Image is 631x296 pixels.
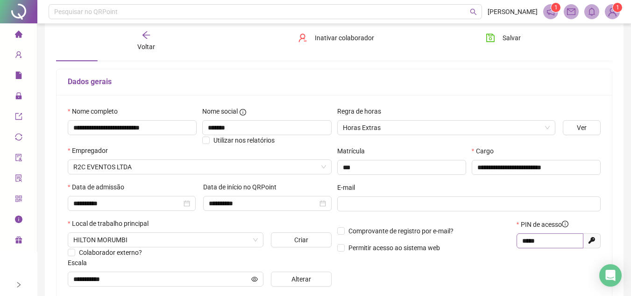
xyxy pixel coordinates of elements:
[567,7,575,16] span: mail
[68,106,124,116] label: Nome completo
[202,106,238,116] span: Nome social
[521,219,568,230] span: PIN de acesso
[15,282,22,288] span: right
[588,7,596,16] span: bell
[15,150,22,168] span: audit
[15,191,22,209] span: qrcode
[343,121,550,135] span: Horas Extras
[68,145,114,156] label: Empregador
[203,182,283,192] label: Data de início no QRPoint
[348,244,440,252] span: Permitir acesso ao sistema web
[337,106,387,116] label: Regra de horas
[298,33,307,43] span: user-delete
[68,218,155,229] label: Local de trabalho principal
[613,3,622,12] sup: Atualize o seu contato no menu Meus Dados
[15,88,22,107] span: lock
[337,146,371,156] label: Matrícula
[15,26,22,45] span: home
[271,272,331,287] button: Alterar
[291,30,381,45] button: Inativar colaborador
[15,170,22,189] span: solution
[488,7,538,17] span: [PERSON_NAME]
[291,274,311,284] span: Alterar
[73,233,258,247] span: AV. DAS NAÇÕES UNIDAS, 12901 - CIDADE MONÇÕES, SÃO PAULO - SP, 04578-000
[142,30,151,40] span: arrow-left
[15,232,22,251] span: gift
[554,4,558,11] span: 1
[563,120,601,135] button: Ver
[271,232,331,247] button: Criar
[15,211,22,230] span: info-circle
[240,109,246,116] span: info-circle
[605,5,619,19] img: 39475
[213,137,275,144] span: Utilizar nos relatórios
[348,227,454,235] span: Comprovante de registro por e-mail?
[577,123,587,133] span: Ver
[503,33,521,43] span: Salvar
[616,4,619,11] span: 1
[472,146,500,156] label: Cargo
[315,33,374,43] span: Inativar colaborador
[479,30,528,45] button: Salvar
[137,43,155,51] span: Voltar
[15,129,22,148] span: sync
[15,47,22,65] span: user-add
[251,276,258,282] span: eye
[337,182,361,193] label: E-mail
[68,182,130,192] label: Data de admissão
[486,33,495,43] span: save
[599,264,622,287] div: Open Intercom Messenger
[73,160,326,174] span: R2C EVENTOS LTDA
[294,235,308,245] span: Criar
[551,3,560,12] sup: 1
[68,76,601,87] h5: Dados gerais
[79,249,142,256] span: Colaborador externo?
[15,108,22,127] span: export
[68,258,93,268] label: Escala
[15,67,22,86] span: file
[546,7,555,16] span: notification
[470,8,477,15] span: search
[562,221,568,227] span: info-circle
